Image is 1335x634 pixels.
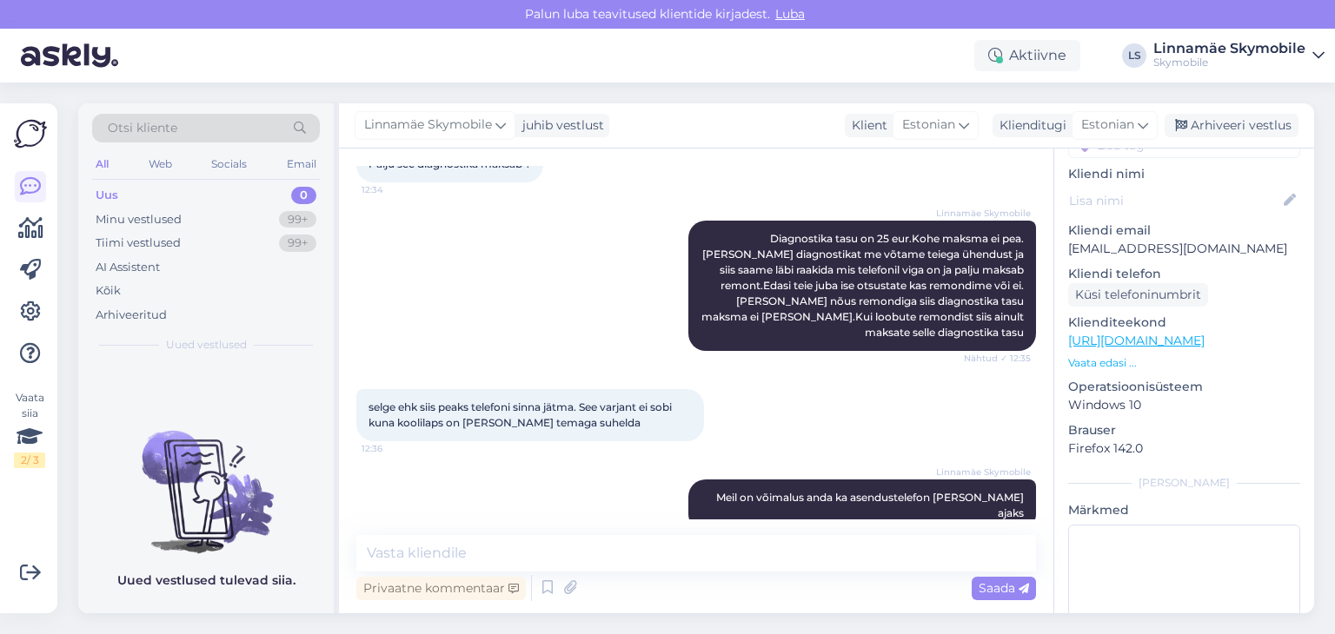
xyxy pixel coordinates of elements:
div: All [92,153,112,175]
div: Skymobile [1153,56,1305,69]
div: 99+ [279,234,316,252]
span: Uued vestlused [166,337,247,353]
div: Klienditugi [993,116,1066,135]
p: Kliendi telefon [1068,265,1300,283]
span: Nähtud ✓ 12:35 [964,352,1031,365]
div: 0 [291,187,316,204]
span: Linnamäe Skymobile [936,466,1031,479]
div: Aktiivne [974,40,1080,71]
div: [PERSON_NAME] [1068,475,1300,491]
span: Meil on võimalus anda ka asendustelefon [PERSON_NAME] ajaks [716,491,1026,519]
span: Estonian [1081,116,1134,135]
img: No chats [78,400,334,556]
a: Linnamäe SkymobileSkymobile [1153,42,1325,69]
div: Arhiveeritud [96,307,167,324]
span: Luba [770,6,810,22]
div: Privaatne kommentaar [356,577,526,600]
span: 12:34 [362,183,427,196]
div: Email [283,153,320,175]
div: 2 / 3 [14,452,45,468]
p: Brauser [1068,421,1300,439]
p: Kliendi email [1068,221,1300,240]
span: 12:36 [362,442,427,455]
div: Minu vestlused [96,211,182,228]
input: Lisa nimi [1069,191,1280,210]
p: Vaata edasi ... [1068,355,1300,371]
div: Uus [96,187,118,204]
div: Vaata siia [14,390,45,468]
p: Märkmed [1068,501,1300,519]
p: Kliendi nimi [1068,165,1300,183]
div: Kõik [96,282,121,300]
div: Web [145,153,176,175]
div: Klient [845,116,887,135]
div: Linnamäe Skymobile [1153,42,1305,56]
div: 99+ [279,211,316,228]
div: AI Assistent [96,259,160,276]
p: Uued vestlused tulevad siia. [117,571,296,590]
span: Otsi kliente [108,119,177,137]
img: Askly Logo [14,117,47,150]
p: Windows 10 [1068,396,1300,414]
p: Klienditeekond [1068,314,1300,332]
p: Operatsioonisüsteem [1068,378,1300,396]
div: LS [1122,43,1146,68]
span: Diagnostika tasu on 25 eur.Kohe maksma ei pea. [PERSON_NAME] diagnostikat me võtame teiega ühendu... [701,232,1026,339]
div: Küsi telefoninumbrit [1068,283,1208,307]
div: juhib vestlust [515,116,604,135]
p: Firefox 142.0 [1068,439,1300,458]
a: [URL][DOMAIN_NAME] [1068,333,1205,348]
div: Arhiveeri vestlus [1165,114,1298,137]
span: Linnamäe Skymobile [364,116,492,135]
span: selge ehk siis peaks telefoni sinna jätma. See varjant ei sobi kuna koolilaps on [PERSON_NAME] te... [369,400,674,429]
div: Tiimi vestlused [96,234,181,252]
span: Saada [979,580,1029,596]
span: Linnamäe Skymobile [936,207,1031,220]
p: [EMAIL_ADDRESS][DOMAIN_NAME] [1068,240,1300,258]
span: Estonian [902,116,955,135]
div: Socials [208,153,250,175]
